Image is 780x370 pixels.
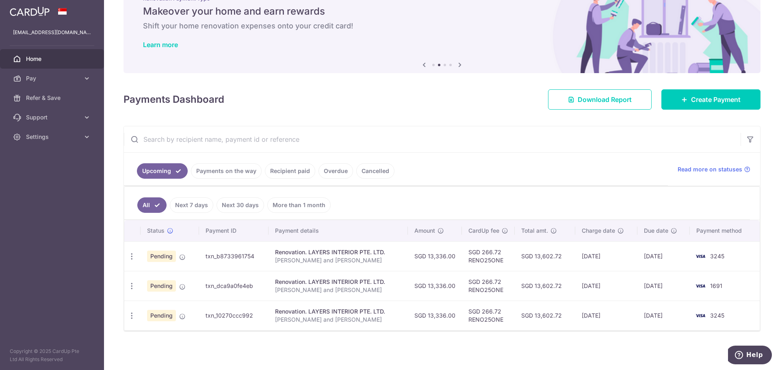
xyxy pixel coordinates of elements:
td: SGD 13,602.72 [515,241,575,271]
span: 1691 [710,282,722,289]
td: SGD 266.72 RENO25ONE [462,241,515,271]
img: Bank Card [692,251,708,261]
a: Learn more [143,41,178,49]
th: Payment method [690,220,760,241]
td: [DATE] [637,271,690,301]
a: Recipient paid [265,163,315,179]
span: 3245 [710,253,724,260]
a: Cancelled [356,163,394,179]
a: Payments on the way [191,163,262,179]
p: [PERSON_NAME] and [PERSON_NAME] [275,286,401,294]
span: Due date [644,227,668,235]
h6: Shift your home renovation expenses onto your credit card! [143,21,741,31]
a: Overdue [318,163,353,179]
td: SGD 13,602.72 [515,271,575,301]
p: [PERSON_NAME] and [PERSON_NAME] [275,256,401,264]
img: Bank Card [692,281,708,291]
h4: Payments Dashboard [123,92,224,107]
a: Upcoming [137,163,188,179]
span: Pending [147,251,176,262]
img: CardUp [10,6,50,16]
span: Pending [147,280,176,292]
span: Read more on statuses [678,165,742,173]
a: More than 1 month [267,197,331,213]
td: [DATE] [637,241,690,271]
span: Home [26,55,80,63]
td: SGD 13,602.72 [515,301,575,330]
td: SGD 13,336.00 [408,271,462,301]
iframe: Opens a widget where you can find more information [728,346,772,366]
div: Renovation. LAYERS INTERIOR PTE. LTD. [275,307,401,316]
td: [DATE] [637,301,690,330]
td: SGD 266.72 RENO25ONE [462,271,515,301]
td: SGD 266.72 RENO25ONE [462,301,515,330]
td: [DATE] [575,271,638,301]
img: Bank Card [692,311,708,320]
td: txn_b8733961754 [199,241,269,271]
h5: Makeover your home and earn rewards [143,5,741,18]
p: [EMAIL_ADDRESS][DOMAIN_NAME] [13,28,91,37]
a: Create Payment [661,89,760,110]
a: Next 7 days [170,197,213,213]
td: SGD 13,336.00 [408,301,462,330]
span: Status [147,227,165,235]
span: CardUp fee [468,227,499,235]
span: Support [26,113,80,121]
span: Settings [26,133,80,141]
span: Download Report [578,95,632,104]
input: Search by recipient name, payment id or reference [124,126,741,152]
span: 3245 [710,312,724,319]
a: All [137,197,167,213]
span: Charge date [582,227,615,235]
span: Total amt. [521,227,548,235]
td: txn_dca9a0fe4eb [199,271,269,301]
td: [DATE] [575,241,638,271]
span: Create Payment [691,95,741,104]
span: Refer & Save [26,94,80,102]
span: Amount [414,227,435,235]
th: Payment details [269,220,407,241]
td: txn_10270ccc992 [199,301,269,330]
td: [DATE] [575,301,638,330]
a: Download Report [548,89,652,110]
td: SGD 13,336.00 [408,241,462,271]
span: Pay [26,74,80,82]
div: Renovation. LAYERS INTERIOR PTE. LTD. [275,278,401,286]
th: Payment ID [199,220,269,241]
a: Read more on statuses [678,165,750,173]
a: Next 30 days [217,197,264,213]
p: [PERSON_NAME] and [PERSON_NAME] [275,316,401,324]
span: Pending [147,310,176,321]
div: Renovation. LAYERS INTERIOR PTE. LTD. [275,248,401,256]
